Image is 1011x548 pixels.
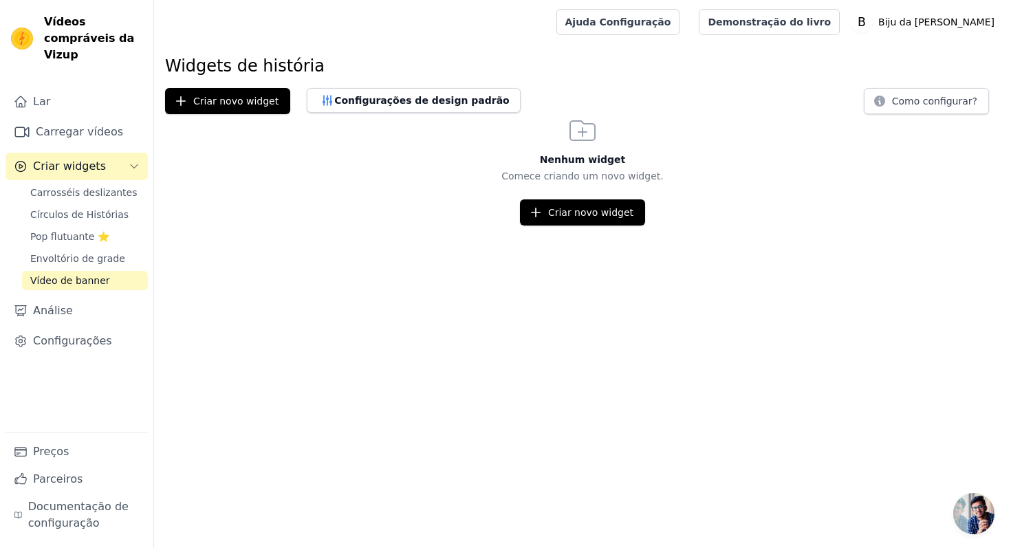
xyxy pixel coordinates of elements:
font: Parceiros [33,472,83,485]
font: Pop flutuante ⭐ [30,231,109,242]
font: Demonstração do livro [708,17,831,28]
font: Widgets de história [165,56,325,76]
font: Lar [33,95,50,108]
button: Criar novo widget [165,88,290,114]
img: Visualizar [11,28,33,50]
font: Criar novo widget [193,96,279,107]
a: Envoltório de grade [22,249,148,268]
font: Carregar vídeos [36,125,123,138]
font: Vídeo de banner [30,275,110,286]
a: Pop flutuante ⭐ [22,227,148,246]
button: Configurações de design padrão [307,88,521,113]
font: Comece criando um novo widget. [501,171,663,182]
button: Como configurar? [864,88,989,114]
text: B [858,15,866,29]
font: Criar widgets [33,160,106,173]
font: Como configurar? [892,96,977,107]
font: Criar novo widget [548,207,633,218]
font: Biju da [PERSON_NAME] [878,17,994,28]
a: Demonstração do livro [699,9,840,35]
font: Ajuda Configuração [565,17,671,28]
a: Carrosséis deslizantes [22,183,148,202]
a: Análise [6,297,148,325]
a: Carregar vídeos [6,118,148,146]
a: Bate-papo aberto [953,493,994,534]
font: Nenhum widget [540,154,626,165]
font: Círculos de Histórias [30,209,129,220]
font: Envoltório de grade [30,253,125,264]
font: Vídeos compráveis da Vizup [44,15,134,61]
a: Círculos de Histórias [22,205,148,224]
a: Ajuda Configuração [556,9,680,35]
a: Preços [6,438,148,465]
a: Parceiros [6,465,148,493]
font: Configurações de design padrão [334,95,510,106]
a: Como configurar? [864,98,989,111]
a: Configurações [6,327,148,355]
font: Carrosséis deslizantes [30,187,137,198]
a: Lar [6,88,148,116]
a: Documentação de configuração [6,493,148,537]
font: Análise [33,304,73,317]
button: Criar widgets [6,153,148,180]
a: Vídeo de banner [22,271,148,290]
button: Criar novo widget [520,199,645,226]
font: Configurações [33,334,112,347]
button: B Biju da [PERSON_NAME] [851,10,1000,34]
font: Documentação de configuração [28,500,129,529]
font: Preços [33,445,69,458]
